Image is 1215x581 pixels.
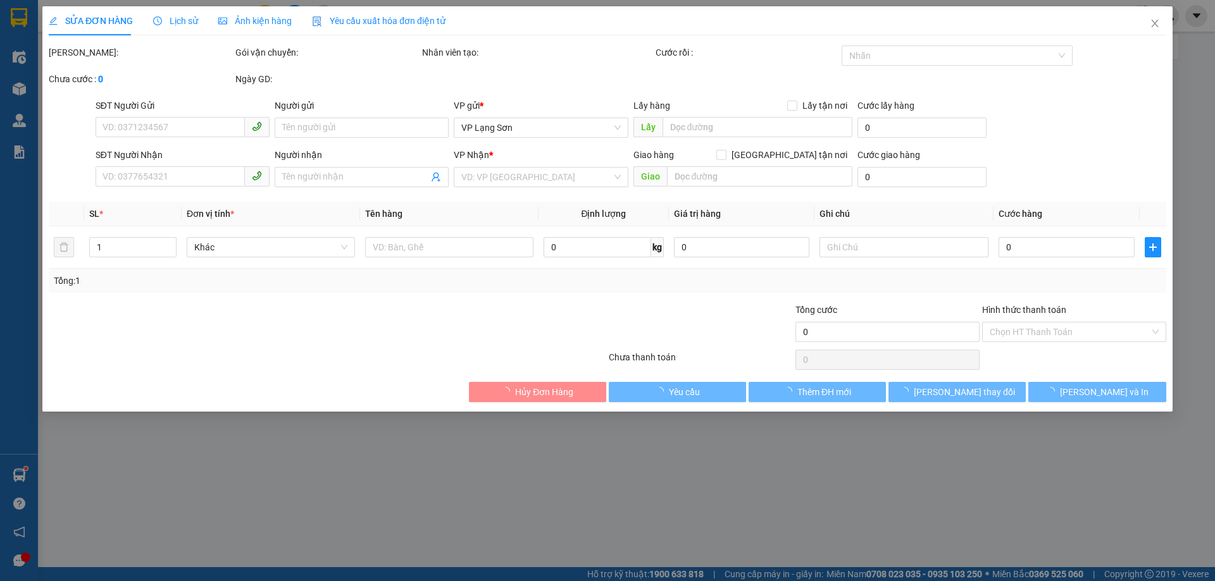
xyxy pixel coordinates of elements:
span: [PERSON_NAME] thay đổi [914,385,1015,399]
span: Giao [633,166,667,187]
span: clock-circle [153,16,162,25]
span: Giá trị hàng [674,209,721,219]
span: SL [89,209,99,219]
button: delete [54,237,74,257]
span: SỬA ĐƠN HÀNG [49,16,133,26]
input: VD: Bàn, Ghế [365,237,533,257]
span: Cước hàng [999,209,1042,219]
span: Đơn vị tính [187,209,234,219]
div: Người nhận [275,148,449,162]
b: 0 [98,74,103,84]
div: Cước rồi : [656,46,840,59]
button: [PERSON_NAME] thay đổi [888,382,1026,402]
div: SĐT Người Gửi [96,99,270,113]
div: Gói vận chuyển: [235,46,420,59]
span: picture [218,16,227,25]
span: loading [501,387,515,396]
span: Ảnh kiện hàng [218,16,292,26]
div: [PERSON_NAME]: [49,46,233,59]
span: Lấy tận nơi [797,99,852,113]
span: Định lượng [582,209,626,219]
button: Thêm ĐH mới [749,382,886,402]
span: Yêu cầu [669,385,700,399]
span: Hủy Đơn Hàng [515,385,573,399]
span: edit [49,16,58,25]
th: Ghi chú [815,202,994,226]
span: phone [252,121,262,131]
div: Tổng: 1 [54,274,469,288]
button: Hủy Đơn Hàng [469,382,606,402]
span: Tên hàng [365,209,402,219]
span: kg [651,237,664,257]
div: Người gửi [275,99,449,113]
input: Dọc đường [663,117,852,137]
div: VP gửi [454,99,628,113]
label: Cước lấy hàng [857,101,914,111]
div: SĐT Người Nhận [96,148,270,162]
input: Cước lấy hàng [857,118,987,138]
div: Chưa thanh toán [607,350,794,372]
button: plus [1145,237,1161,257]
span: VP Lạng Sơn [462,118,621,137]
input: Cước giao hàng [857,167,987,187]
span: [PERSON_NAME] và In [1060,385,1149,399]
span: Khác [194,238,347,257]
span: Tổng cước [795,305,837,315]
span: plus [1145,242,1161,252]
span: Thêm ĐH mới [797,385,851,399]
span: loading [655,387,669,396]
div: Chưa cước : [49,72,233,86]
input: Ghi Chú [820,237,988,257]
span: Lấy [633,117,663,137]
button: Yêu cầu [609,382,746,402]
input: Dọc đường [667,166,852,187]
button: [PERSON_NAME] và In [1029,382,1166,402]
span: loading [1046,387,1060,396]
span: Yêu cầu xuất hóa đơn điện tử [312,16,445,26]
span: VP Nhận [454,150,490,160]
div: Nhân viên tạo: [422,46,653,59]
div: Ngày GD: [235,72,420,86]
span: loading [783,387,797,396]
span: Giao hàng [633,150,674,160]
label: Hình thức thanh toán [982,305,1066,315]
span: user-add [432,172,442,182]
span: loading [900,387,914,396]
span: Lịch sử [153,16,198,26]
span: phone [252,171,262,181]
span: [GEOGRAPHIC_DATA] tận nơi [726,148,852,162]
label: Cước giao hàng [857,150,920,160]
span: Lấy hàng [633,101,670,111]
button: Close [1137,6,1173,42]
span: close [1150,18,1160,28]
img: icon [312,16,322,27]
